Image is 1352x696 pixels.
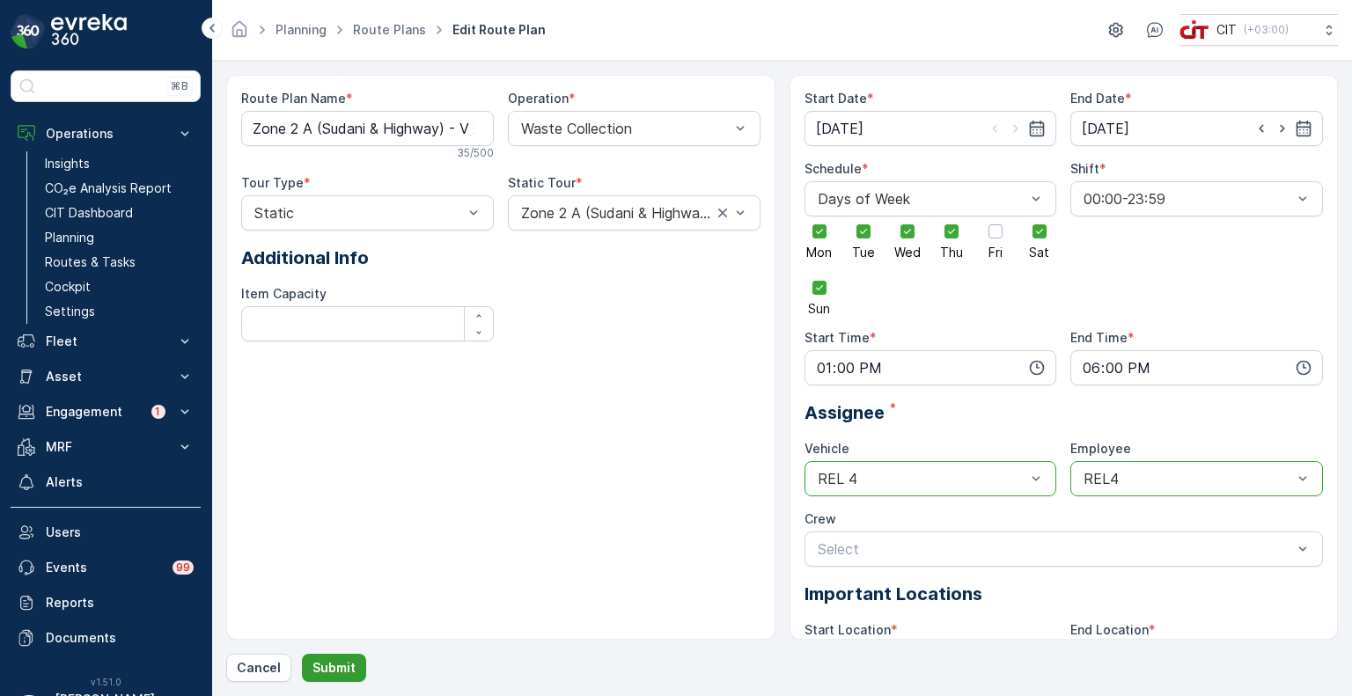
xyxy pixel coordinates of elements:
img: cit-logo_pOk6rL0.png [1179,20,1209,40]
p: Select [818,538,1293,560]
label: Static Tour [508,175,576,190]
p: Cancel [237,659,281,677]
a: Events99 [11,550,201,585]
p: Engagement [46,403,141,421]
p: 35 / 500 [457,146,494,160]
input: dd/mm/yyyy [805,111,1057,146]
button: Fleet [11,324,201,359]
p: Important Locations [805,581,1324,607]
a: Cockpit [38,275,201,299]
span: Sat [1029,246,1049,259]
p: Operations [46,125,165,143]
p: Settings [45,303,95,320]
label: End Date [1070,91,1125,106]
button: Asset [11,359,201,394]
span: Additional Info [241,245,369,271]
label: Crew [805,511,836,526]
span: Edit Route Plan [449,21,549,39]
span: v 1.51.0 [11,677,201,687]
span: Fri [988,246,1003,259]
span: Mon [806,246,832,259]
p: ( +03:00 ) [1244,23,1289,37]
label: Start Time [805,330,870,345]
p: Planning [45,229,94,246]
p: Alerts [46,473,194,491]
p: 99 [176,560,190,575]
p: Users [46,524,194,541]
p: Insights [45,155,90,172]
span: Wed [894,246,921,259]
label: Item Capacity [241,286,327,301]
button: Engagement1 [11,394,201,429]
a: CIT Dashboard [38,201,201,225]
p: CIT [1216,21,1237,39]
label: Operation [508,91,569,106]
label: Tour Type [241,175,304,190]
p: Submit [312,659,356,677]
button: Submit [302,654,366,682]
label: Start Location [805,622,891,637]
p: MRF [46,438,165,456]
p: Asset [46,368,165,385]
a: Reports [11,585,201,620]
a: Routes & Tasks [38,250,201,275]
a: Planning [38,225,201,250]
a: Users [11,515,201,550]
a: Insights [38,151,201,176]
p: Fleet [46,333,165,350]
a: CO₂e Analysis Report [38,176,201,201]
button: Cancel [226,654,291,682]
span: Thu [940,246,963,259]
p: Cockpit [45,278,91,296]
span: Sun [808,303,830,315]
label: Vehicle [805,441,849,456]
input: dd/mm/yyyy [1070,111,1323,146]
button: MRF [11,429,201,465]
span: Assignee [805,399,885,426]
img: logo_dark-DEwI_e13.png [51,14,127,49]
label: Employee [1070,441,1131,456]
label: Route Plan Name [241,91,346,106]
img: logo [11,14,46,49]
button: Operations [11,116,201,151]
p: CO₂e Analysis Report [45,179,172,197]
button: CIT(+03:00) [1179,14,1338,46]
p: Documents [46,629,194,647]
a: Route Plans [353,22,426,37]
p: Events [46,559,162,576]
span: Tue [852,246,875,259]
p: Reports [46,594,194,612]
a: Alerts [11,465,201,500]
label: Schedule [805,161,862,176]
label: Shift [1070,161,1099,176]
p: ⌘B [171,79,188,93]
a: Planning [276,22,327,37]
a: Documents [11,620,201,656]
label: End Time [1070,330,1128,345]
p: CIT Dashboard [45,204,133,222]
p: Routes & Tasks [45,253,136,271]
label: End Location [1070,622,1149,637]
p: 1 [155,405,162,419]
a: Homepage [230,26,249,41]
a: Settings [38,299,201,324]
label: Start Date [805,91,867,106]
